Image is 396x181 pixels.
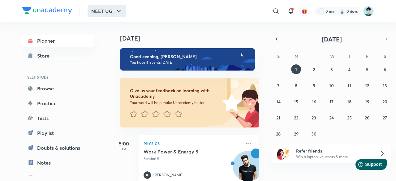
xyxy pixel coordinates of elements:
abbr: September 4, 2025 [348,67,351,72]
abbr: September 19, 2025 [365,99,369,105]
button: September 24, 2025 [327,113,337,123]
button: avatar [299,6,309,16]
abbr: September 23, 2025 [312,115,316,121]
a: Browse [22,82,94,95]
h5: 5:00 [111,140,136,147]
a: Tests [22,112,94,124]
a: Practice [22,97,94,110]
abbr: Monday [295,53,298,59]
abbr: September 3, 2025 [330,67,333,72]
button: September 23, 2025 [309,113,319,123]
abbr: Saturday [384,53,386,59]
abbr: Sunday [277,53,280,59]
p: AM [111,147,136,151]
button: September 7, 2025 [273,80,283,90]
button: September 8, 2025 [291,80,301,90]
abbr: September 14, 2025 [276,99,281,105]
p: [PERSON_NAME] [153,172,183,178]
img: avatar [302,8,307,14]
abbr: September 26, 2025 [365,115,369,121]
abbr: September 1, 2025 [295,67,297,72]
p: Session 5 [144,156,241,162]
p: Physics [144,140,241,147]
button: September 20, 2025 [380,97,390,106]
button: September 14, 2025 [273,97,283,106]
button: September 12, 2025 [362,80,372,90]
span: [DATE] [322,35,342,43]
abbr: Thursday [348,53,351,59]
button: September 16, 2025 [309,97,319,106]
p: Win a laptop, vouchers & more [296,154,372,160]
abbr: September 7, 2025 [277,83,279,88]
button: September 25, 2025 [344,113,354,123]
button: September 13, 2025 [380,80,390,90]
p: You have 6 events [DATE] [130,60,249,65]
abbr: September 11, 2025 [347,83,351,88]
button: September 5, 2025 [362,64,372,74]
a: Playlist [22,127,94,139]
abbr: September 22, 2025 [294,115,298,121]
abbr: September 13, 2025 [383,83,387,88]
abbr: September 30, 2025 [311,131,316,137]
img: streak [339,8,345,14]
img: evening [120,48,255,71]
button: September 27, 2025 [380,113,390,123]
button: September 22, 2025 [291,113,301,123]
abbr: September 6, 2025 [384,67,386,72]
abbr: September 9, 2025 [313,83,315,88]
abbr: September 27, 2025 [383,115,387,121]
h6: Good evening, [PERSON_NAME] [130,54,249,59]
button: September 2, 2025 [309,64,319,74]
button: September 17, 2025 [327,97,337,106]
a: Store [22,50,94,62]
abbr: September 24, 2025 [329,115,334,121]
button: September 6, 2025 [380,64,390,74]
img: referral [277,147,290,160]
abbr: September 20, 2025 [382,99,387,105]
abbr: September 2, 2025 [313,67,315,72]
abbr: September 17, 2025 [329,99,334,105]
a: Planner [22,35,94,47]
abbr: Wednesday [330,53,334,59]
h6: Refer friends [296,148,372,154]
abbr: September 12, 2025 [365,83,369,88]
button: September 29, 2025 [291,129,301,139]
h5: Work Power & Energy 5 [144,149,221,155]
button: September 26, 2025 [362,113,372,123]
a: Doubts & solutions [22,142,94,154]
button: September 15, 2025 [291,97,301,106]
h4: [DATE] [120,35,265,42]
button: September 3, 2025 [327,64,337,74]
button: [DATE] [281,35,382,43]
abbr: September 15, 2025 [294,99,298,105]
iframe: Help widget launcher [341,157,389,174]
a: Company Logo [22,7,72,16]
abbr: September 16, 2025 [312,99,316,105]
button: September 1, 2025 [291,64,301,74]
abbr: September 29, 2025 [294,131,299,137]
button: September 28, 2025 [273,129,283,139]
abbr: Friday [366,53,368,59]
abbr: September 8, 2025 [295,83,297,88]
button: September 9, 2025 [309,80,319,90]
button: September 19, 2025 [362,97,372,106]
img: Shamas Khan [363,6,374,16]
abbr: September 25, 2025 [347,115,352,121]
button: September 4, 2025 [344,64,354,74]
button: September 21, 2025 [273,113,283,123]
abbr: September 10, 2025 [329,83,334,88]
button: NEET UG [88,5,126,17]
img: feedback_image [201,78,259,127]
button: September 10, 2025 [327,80,337,90]
button: September 30, 2025 [309,129,319,139]
abbr: September 21, 2025 [276,115,280,121]
h6: Give us your feedback on learning with Unacademy [130,88,220,99]
abbr: Tuesday [313,53,315,59]
p: Your word will help make Unacademy better [130,100,220,105]
button: September 11, 2025 [344,80,354,90]
button: September 18, 2025 [344,97,354,106]
abbr: September 28, 2025 [276,131,281,137]
h6: SELF STUDY [22,72,94,82]
abbr: September 5, 2025 [366,67,368,72]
